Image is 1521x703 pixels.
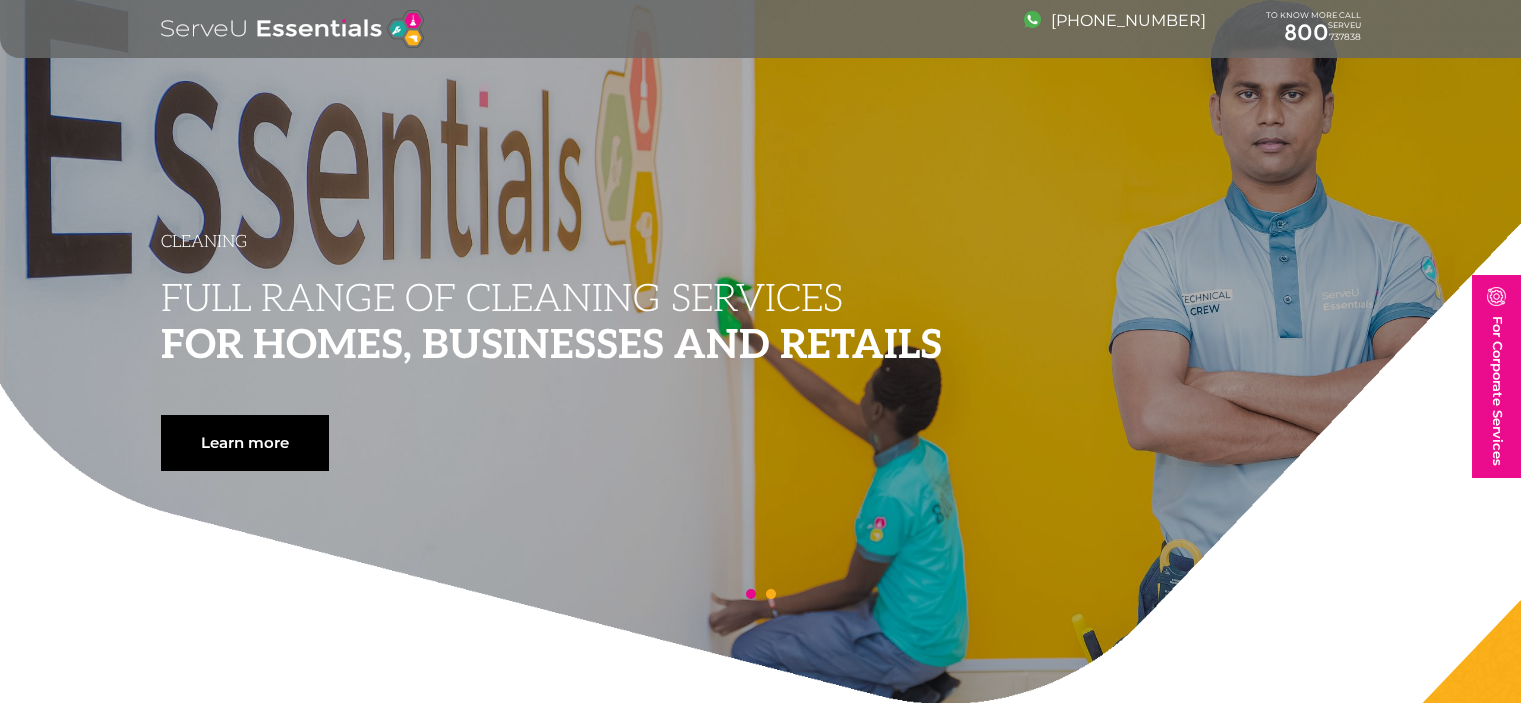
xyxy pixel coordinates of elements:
[161,415,329,471] a: Learn more
[1472,275,1521,478] a: For Corporate Services
[161,10,424,48] img: logo
[161,277,951,323] span: Full Range of Cleaning Services
[161,232,951,252] h6: Cleaning
[1266,11,1361,47] div: TO KNOW MORE CALL SERVEU
[1024,11,1041,28] img: image
[1487,287,1506,306] img: image
[1024,11,1206,30] a: [PHONE_NUMBER]
[766,589,776,599] a: 2
[1266,20,1361,46] a: 800737838
[1284,19,1329,46] span: 800
[746,589,756,599] a: 1
[161,322,942,370] span: for Homes, Businesses and Retails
